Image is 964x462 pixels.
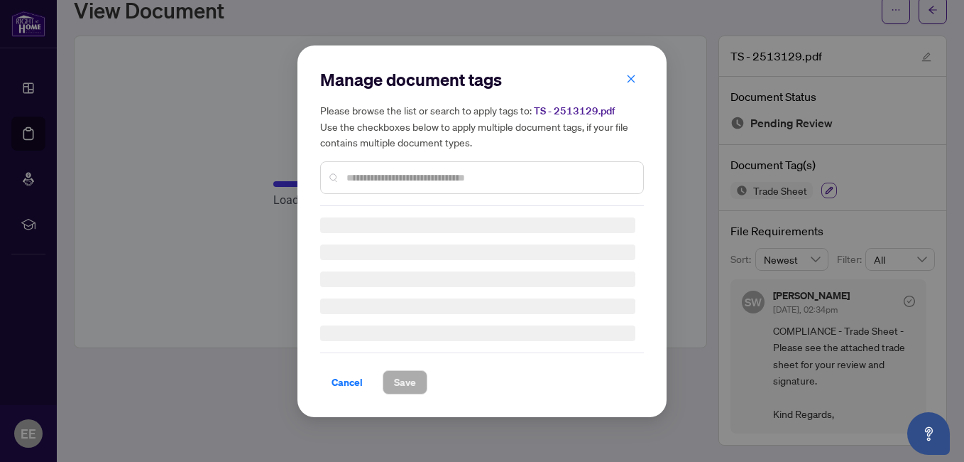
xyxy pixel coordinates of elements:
h5: Please browse the list or search to apply tags to: Use the checkboxes below to apply multiple doc... [320,102,644,150]
button: Save [383,370,427,394]
span: close [626,73,636,83]
span: TS - 2513129.pdf [534,104,615,117]
h2: Manage document tags [320,68,644,91]
span: Cancel [332,371,363,394]
button: Open asap [907,412,950,455]
button: Cancel [320,370,374,394]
